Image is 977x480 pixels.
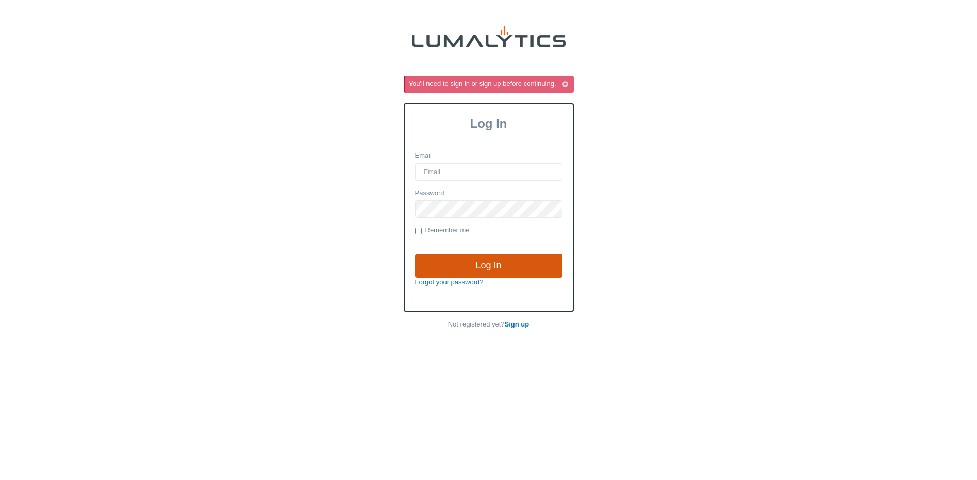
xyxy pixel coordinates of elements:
img: lumalytics-black-e9b537c871f77d9ce8d3a6940f85695cd68c596e3f819dc492052d1098752254.png [412,26,566,47]
div: You'll need to sign in or sign up before continuing. [409,79,572,89]
input: Log In [415,254,562,278]
label: Email [415,151,432,161]
h3: Log In [405,116,573,131]
a: Forgot your password? [415,278,484,286]
label: Password [415,188,444,198]
a: Sign up [505,320,529,328]
p: Not registered yet? [404,320,574,330]
label: Remember me [415,226,470,236]
input: Remember me [415,228,422,234]
input: Email [415,163,562,181]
